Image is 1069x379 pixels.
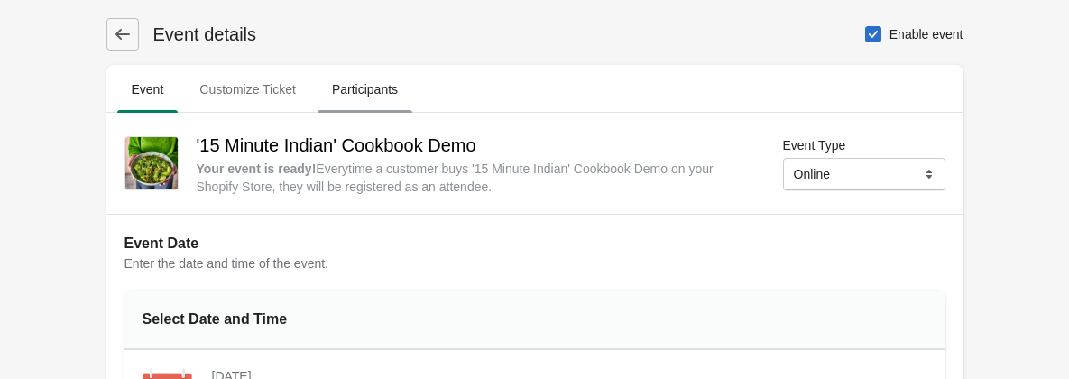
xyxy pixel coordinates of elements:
h2: Event Date [124,233,945,254]
h2: '15 Minute Indian' Cookbook Demo [197,131,753,160]
span: Enter the date and time of the event. [124,256,328,271]
label: Event Type [783,136,846,154]
span: Customize Ticket [185,73,310,106]
span: Participants [318,73,412,106]
span: Event [117,73,179,106]
div: Select Date and Time [143,309,378,330]
div: Everytime a customer buys '15 Minute Indian' Cookbook Demo on your Shopify Store, they will be re... [197,160,753,196]
span: Enable event [889,25,963,43]
h1: Event details [139,22,257,47]
img: 240418_HARIYALI_MONKFISH_0617_4_1.jpg [125,137,178,189]
strong: Your event is ready ! [197,162,317,176]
